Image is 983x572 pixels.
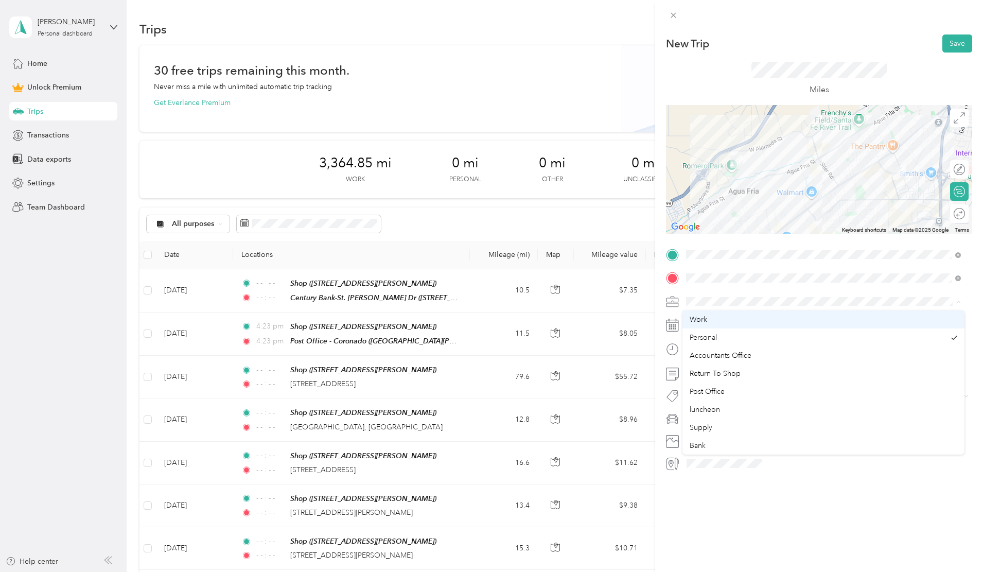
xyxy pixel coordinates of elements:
[892,227,949,233] span: Map data ©2025 Google
[666,37,709,51] p: New Trip
[690,333,717,342] span: Personal
[690,351,751,360] span: Accountants Office
[690,369,741,378] span: Return To Shop
[690,423,712,432] span: Supply
[690,405,720,414] span: luncheon
[842,227,886,234] button: Keyboard shortcuts
[690,315,707,324] span: Work
[925,514,983,572] iframe: Everlance-gr Chat Button Frame
[810,83,829,96] p: Miles
[690,441,706,450] span: Bank
[669,220,703,234] img: Google
[690,387,725,396] span: Post Office
[942,34,972,53] button: Save
[669,220,703,234] a: Open this area in Google Maps (opens a new window)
